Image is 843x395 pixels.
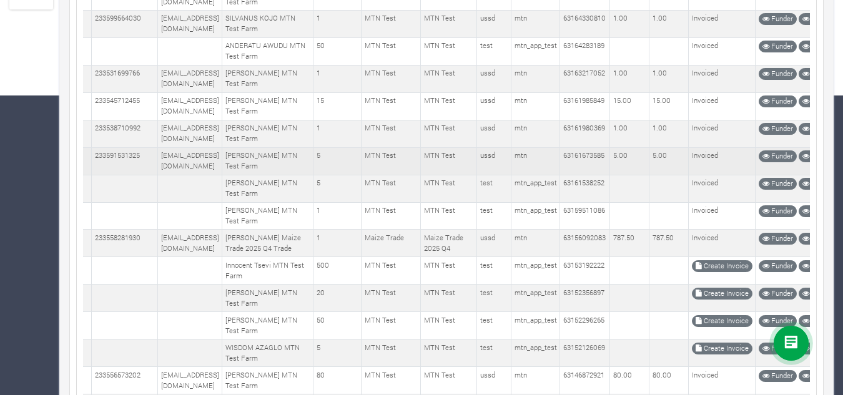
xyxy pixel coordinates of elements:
td: MTN Test [421,175,477,202]
td: 80 [313,367,362,394]
td: 5 [313,147,362,175]
td: 5.00 [649,147,689,175]
a: Funder [759,95,797,107]
a: Farm [799,95,832,107]
td: 5 [313,339,362,367]
td: [EMAIL_ADDRESS][DOMAIN_NAME] [158,92,222,120]
a: Farm [799,205,832,217]
a: Funder [759,205,797,217]
a: Farm [799,370,832,382]
td: MTN Test [421,65,477,92]
a: Funder [759,13,797,25]
td: MTN Test [362,92,421,120]
td: MTN Test [421,147,477,175]
a: Funder [759,150,797,162]
td: Invoiced [689,202,756,230]
a: Create Invoice [692,343,752,354]
td: 15 [313,92,362,120]
td: Invoiced [689,230,756,257]
a: Farm [799,260,832,272]
td: MTN Test [421,37,477,65]
td: 63159511086 [560,202,610,230]
a: Farm [799,41,832,52]
td: [PERSON_NAME] MTN Test Farm [222,120,313,147]
td: test [477,339,511,367]
td: MTN Test [362,10,421,37]
td: 233558281930 [92,230,158,257]
td: 63153192222 [560,257,610,285]
td: 1.00 [649,120,689,147]
td: mtn_app_test [511,339,560,367]
td: 233599564030 [92,10,158,37]
td: Invoiced [689,367,756,394]
td: [PERSON_NAME] MTN Test Farm [222,312,313,339]
td: [PERSON_NAME] MTN Test Farm [222,202,313,230]
td: 63152126069 [560,339,610,367]
a: Funder [759,288,797,300]
td: MTN Test [362,147,421,175]
a: Funder [759,233,797,245]
td: 1 [313,65,362,92]
td: MTN Test [421,339,477,367]
td: [EMAIL_ADDRESS][DOMAIN_NAME] [158,230,222,257]
td: [EMAIL_ADDRESS][DOMAIN_NAME] [158,147,222,175]
td: mtn_app_test [511,175,560,202]
a: Funder [759,315,797,327]
td: 80.00 [649,367,689,394]
td: [PERSON_NAME] MTN Test Farm [222,175,313,202]
td: 63161985849 [560,92,610,120]
td: [PERSON_NAME] MTN Test Farm [222,367,313,394]
td: test [477,312,511,339]
td: mtn [511,92,560,120]
td: 233545712455 [92,92,158,120]
td: [EMAIL_ADDRESS][DOMAIN_NAME] [158,367,222,394]
td: Invoiced [689,37,756,65]
td: mtn [511,120,560,147]
td: ussd [477,367,511,394]
a: Farm [799,123,832,135]
td: 233538710992 [92,120,158,147]
a: Farm [799,13,832,25]
td: 787.50 [610,230,649,257]
a: Funder [759,178,797,190]
a: Create Invoice [692,288,752,300]
td: 15.00 [649,92,689,120]
td: mtn_app_test [511,285,560,312]
td: 1.00 [649,10,689,37]
td: 63152356897 [560,285,610,312]
td: Invoiced [689,92,756,120]
a: Funder [759,123,797,135]
td: 50 [313,312,362,339]
td: [EMAIL_ADDRESS][DOMAIN_NAME] [158,10,222,37]
a: Create Invoice [692,260,752,272]
a: Farm [799,150,832,162]
td: test [477,257,511,285]
td: [EMAIL_ADDRESS][DOMAIN_NAME] [158,120,222,147]
td: 63163217052 [560,65,610,92]
td: MTN Test [421,312,477,339]
td: 80.00 [610,367,649,394]
td: SILVANUS KOJO MTN Test Farm [222,10,313,37]
td: mtn_app_test [511,312,560,339]
td: test [477,37,511,65]
td: MTN Test [362,37,421,65]
td: MTN Test [362,312,421,339]
td: 1.00 [649,65,689,92]
a: Funder [759,370,797,382]
a: Funder [759,343,797,354]
td: mtn [511,367,560,394]
td: 20 [313,285,362,312]
td: 63164330810 [560,10,610,37]
td: MTN Test [421,202,477,230]
td: 233531699766 [92,65,158,92]
td: mtn_app_test [511,37,560,65]
td: 63146872921 [560,367,610,394]
a: Funder [759,260,797,272]
td: 1 [313,230,362,257]
td: WISDOM AZAGLO MTN Test Farm [222,339,313,367]
td: MTN Test [421,120,477,147]
td: [PERSON_NAME] MTN Test Farm [222,92,313,120]
td: 1 [313,202,362,230]
td: Invoiced [689,65,756,92]
td: test [477,202,511,230]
